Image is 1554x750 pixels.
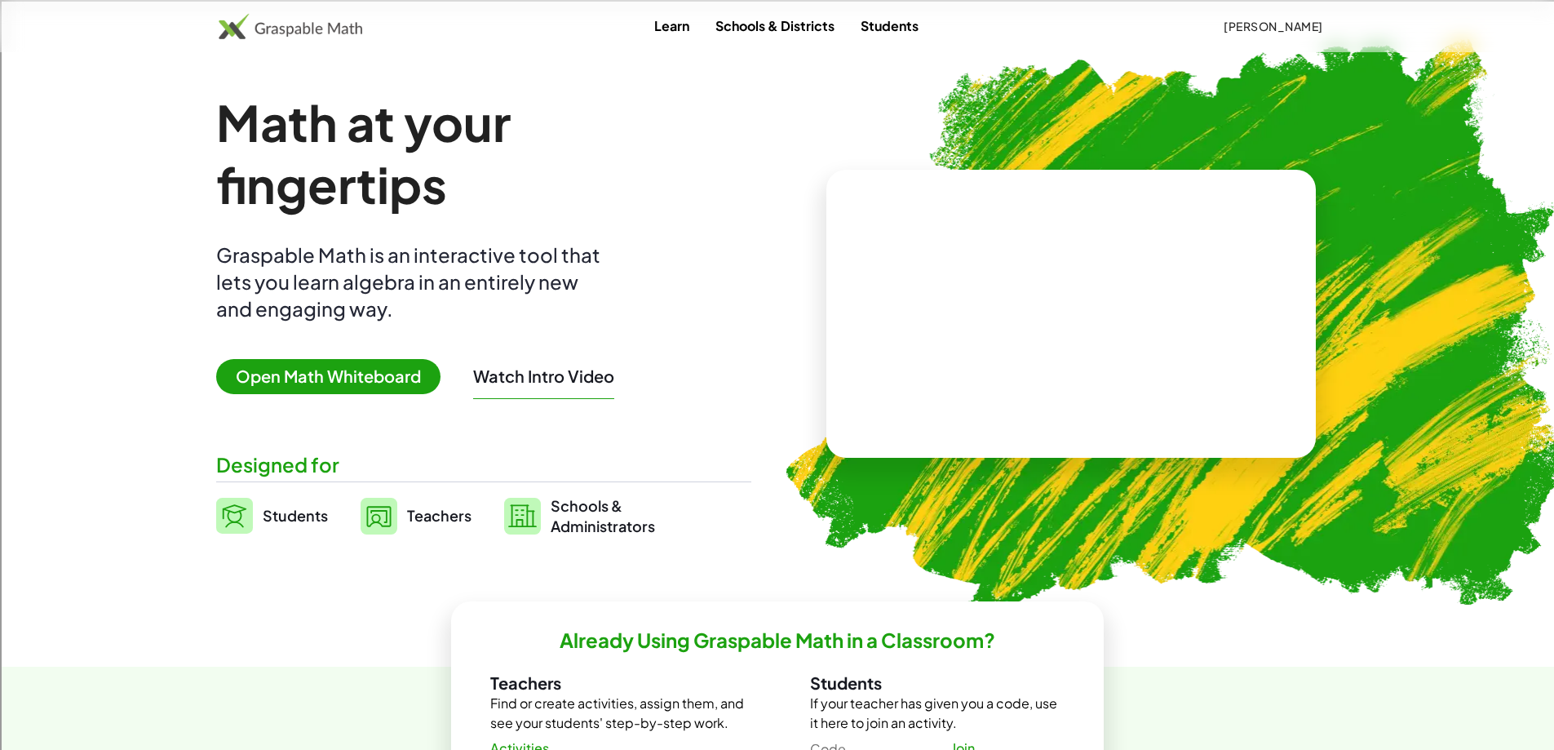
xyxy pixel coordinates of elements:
a: Open Math Whiteboard [216,369,454,386]
a: Teachers [361,495,472,536]
img: svg%3e [361,498,397,535]
h1: Math at your fingertips [216,91,735,215]
a: Schools & Districts [702,11,848,41]
img: svg%3e [504,498,541,535]
img: svg%3e [216,498,253,534]
button: Watch Intro Video [473,366,614,387]
span: Students [263,506,328,525]
div: Designed for [216,451,751,478]
span: Schools & Administrators [551,495,655,536]
span: Open Math Whiteboard [216,359,441,394]
div: Graspable Math is an interactive tool that lets you learn algebra in an entirely new and engaging... [216,242,608,322]
a: Students [216,495,328,536]
button: [PERSON_NAME] [1211,11,1336,41]
a: Schools &Administrators [504,495,655,536]
span: [PERSON_NAME] [1224,19,1323,33]
a: Students [848,11,932,41]
a: Learn [641,11,702,41]
span: Teachers [407,506,472,525]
